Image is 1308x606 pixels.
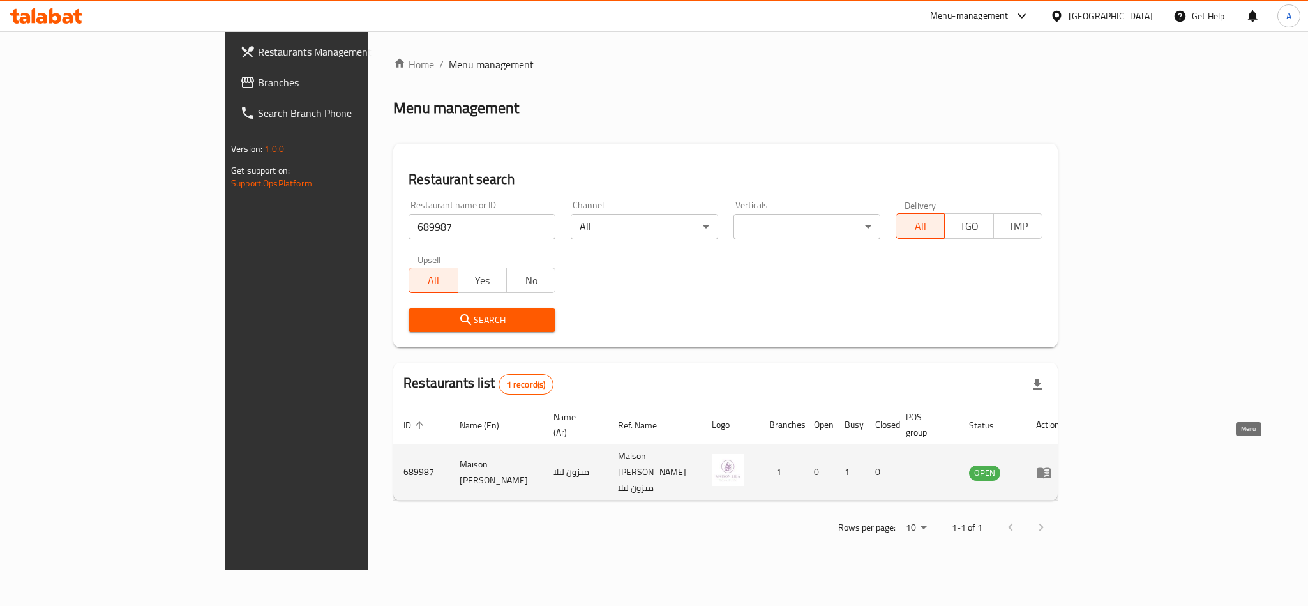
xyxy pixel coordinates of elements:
th: Branches [759,405,804,444]
button: Search [409,308,555,332]
nav: breadcrumb [393,57,1058,72]
button: All [409,268,458,293]
td: Maison [PERSON_NAME] [449,444,543,501]
label: Delivery [905,201,936,209]
a: Branches [230,67,443,98]
span: OPEN [969,466,1000,480]
span: Restaurants Management [258,44,433,59]
h2: Restaurants list [403,374,553,395]
button: TGO [944,213,993,239]
th: Logo [702,405,759,444]
button: No [506,268,555,293]
span: Ref. Name [618,418,673,433]
p: Rows per page: [838,520,896,536]
span: Get support on: [231,162,290,179]
button: All [896,213,945,239]
td: 1 [834,444,865,501]
span: 1.0.0 [264,140,284,157]
td: ميزون ليلا [543,444,608,501]
div: OPEN [969,466,1000,481]
div: All [571,214,718,239]
span: Yes [463,271,502,290]
td: 0 [865,444,896,501]
a: Support.OpsPlatform [231,175,312,192]
button: Yes [458,268,507,293]
span: ID [403,418,428,433]
a: Restaurants Management [230,36,443,67]
span: Search [419,312,545,328]
div: ​ [733,214,880,239]
span: Version: [231,140,262,157]
th: Open [804,405,834,444]
span: POS group [906,409,943,440]
td: Maison [PERSON_NAME] ميزون ليلا [608,444,702,501]
input: Search for restaurant name or ID.. [409,214,555,239]
span: Name (Ar) [553,409,592,440]
span: A [1286,9,1291,23]
span: Status [969,418,1011,433]
button: TMP [993,213,1042,239]
span: Search Branch Phone [258,105,433,121]
span: TGO [950,217,988,236]
div: Menu-management [930,8,1009,24]
span: No [512,271,550,290]
th: Busy [834,405,865,444]
span: Branches [258,75,433,90]
p: 1-1 of 1 [952,520,982,536]
th: Action [1026,405,1070,444]
span: TMP [999,217,1037,236]
div: [GEOGRAPHIC_DATA] [1069,9,1153,23]
div: Export file [1022,369,1053,400]
span: All [414,271,453,290]
td: 1 [759,444,804,501]
label: Upsell [417,255,441,264]
span: All [901,217,940,236]
th: Closed [865,405,896,444]
h2: Restaurant search [409,170,1042,189]
div: Rows per page: [901,519,931,538]
img: Maison Lila [712,454,744,486]
table: enhanced table [393,405,1070,501]
a: Search Branch Phone [230,98,443,128]
span: Menu management [449,57,534,72]
td: 0 [804,444,834,501]
span: Name (En) [460,418,516,433]
h2: Menu management [393,98,519,118]
span: 1 record(s) [499,379,553,391]
div: Total records count [499,374,554,395]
